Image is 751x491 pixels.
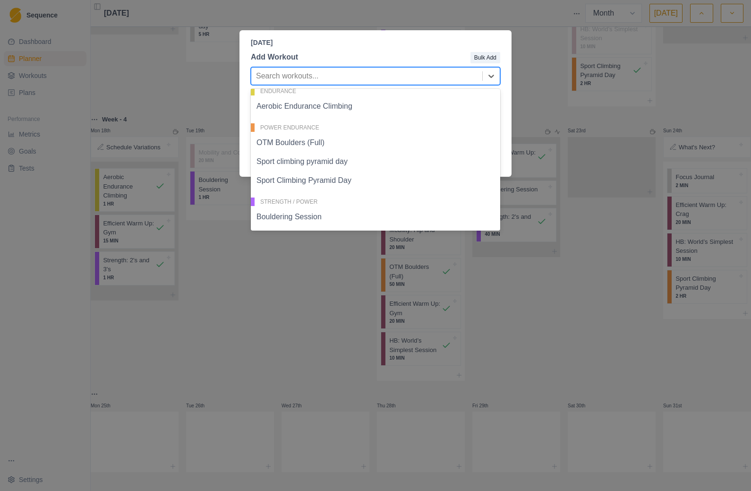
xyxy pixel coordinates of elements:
div: Bouldering Session [251,207,500,226]
div: Aerobic Endurance Climbing [251,97,500,116]
div: Integrated Strength [251,226,500,245]
p: [DATE] [251,38,500,48]
button: Bulk Add [470,52,500,63]
p: Add Workout [251,52,298,63]
div: Endurance [251,87,500,95]
div: OTM Boulders (Full) [251,133,500,152]
div: Sport climbing pyramid day [251,152,500,171]
div: Sport Climbing Pyramid Day [251,171,500,190]
div: Strength / Power [251,198,500,206]
div: Power Endurance [251,123,500,132]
